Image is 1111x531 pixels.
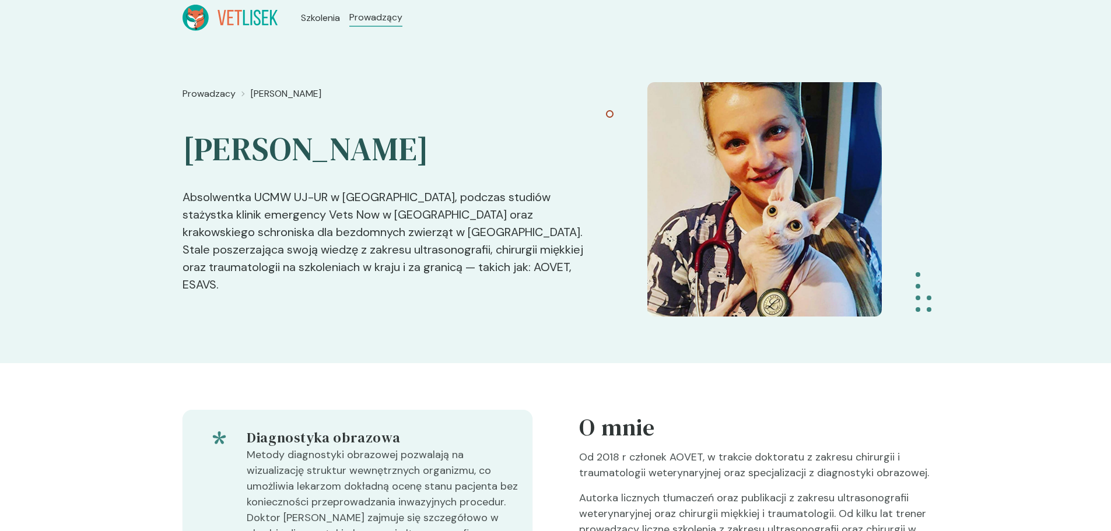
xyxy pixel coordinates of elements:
p: Absolwentka UCMW UJ-UR w [GEOGRAPHIC_DATA], podczas studiów stażystka klinik emergency Vets Now w... [183,170,589,293]
img: 69088f02-b5a1-4b3c-a0c3-7f2feb80be74_lek-wet-lidia-nosal.png [647,82,882,317]
a: [PERSON_NAME] [251,87,321,101]
h5: Diagnostyka obrazowa [247,428,523,447]
a: Szkolenia [301,11,340,25]
p: Od 2018 r członek AOVET, w trakcie doktoratu z zakresu chirurgii i traumatologii weterynaryjnej o... [579,449,929,490]
h5: O mnie [579,410,929,445]
h2: [PERSON_NAME] [183,106,589,170]
a: Prowadzacy [183,87,236,101]
a: Prowadzący [349,10,402,24]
